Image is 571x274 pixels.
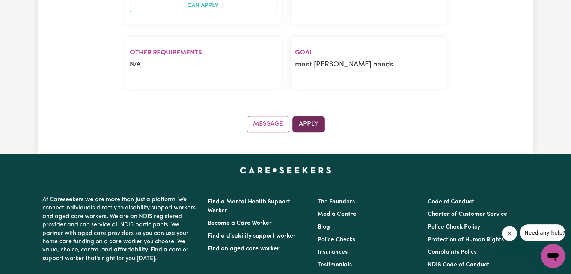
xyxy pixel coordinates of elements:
[240,167,331,173] a: Careseekers home page
[292,116,325,132] button: Apply for this job
[428,249,477,255] a: Complaints Policy
[5,5,45,11] span: Need any help?
[428,199,474,205] a: Code of Conduct
[318,237,355,243] a: Police Checks
[130,49,276,57] h2: Other requirements
[208,220,272,226] a: Become a Care Worker
[208,199,290,214] a: Find a Mental Health Support Worker
[541,244,565,268] iframe: Button to launch messaging window
[428,262,489,268] a: NDIS Code of Conduct
[318,262,352,268] a: Testimonials
[318,224,330,230] a: Blog
[502,226,517,241] iframe: Close message
[428,224,480,230] a: Police Check Policy
[520,224,565,241] iframe: Message from company
[318,211,356,217] a: Media Centre
[42,193,199,266] p: At Careseekers we are more than just a platform. We connect individuals directly to disability su...
[208,246,280,252] a: Find an aged care worker
[428,237,504,243] a: Protection of Human Rights
[247,116,289,132] button: Contact job poster
[130,61,140,67] span: N/A
[295,60,441,71] p: meet [PERSON_NAME] needs
[428,211,507,217] a: Charter of Customer Service
[295,49,441,57] h2: Goal
[318,249,348,255] a: Insurances
[208,233,296,239] a: Find a disability support worker
[318,199,355,205] a: The Founders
